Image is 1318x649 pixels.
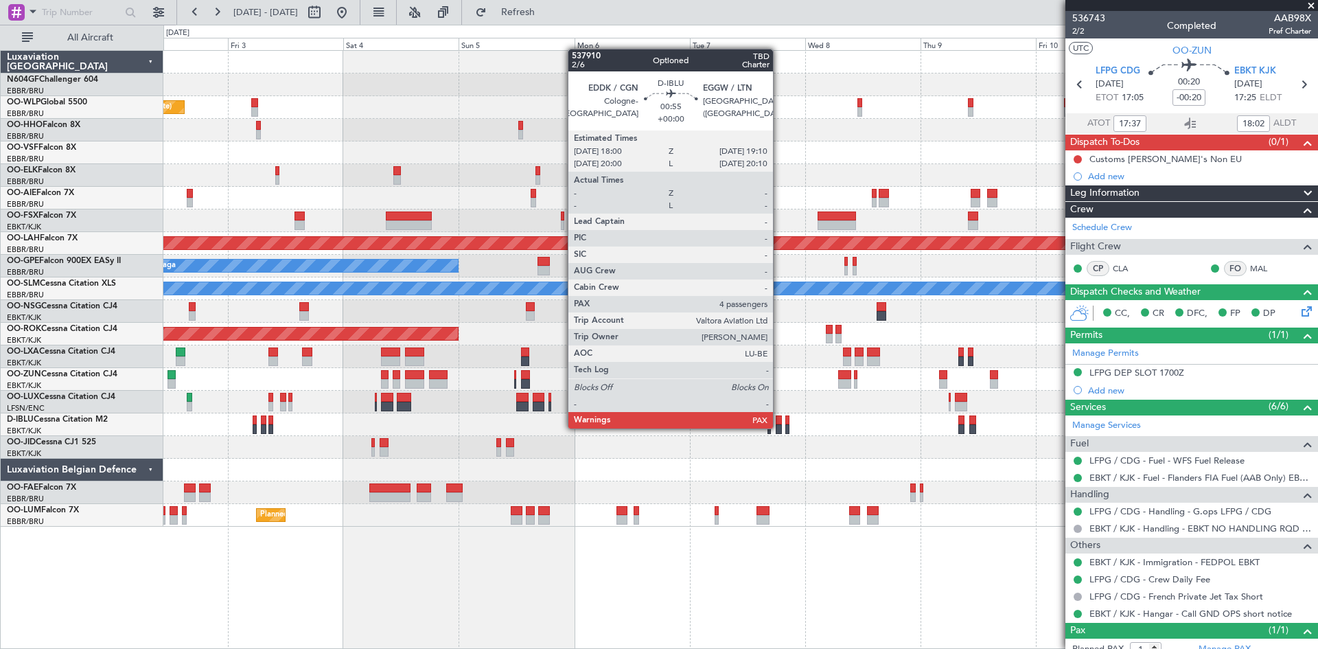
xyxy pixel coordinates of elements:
[1070,284,1201,300] span: Dispatch Checks and Weather
[7,144,38,152] span: OO-VSF
[1096,78,1124,91] span: [DATE]
[1089,556,1260,568] a: EBKT / KJK - Immigration - FEDPOL EBKT
[7,121,43,129] span: OO-HHO
[1072,11,1105,25] span: 536743
[7,76,98,84] a: N604GFChallenger 604
[7,166,76,174] a: OO-ELKFalcon 8X
[7,438,36,446] span: OO-JID
[1234,78,1262,91] span: [DATE]
[1069,42,1093,54] button: UTC
[7,280,116,288] a: OO-SLMCessna Citation XLS
[1269,11,1311,25] span: AAB98X
[1269,328,1288,342] span: (1/1)
[1089,472,1311,483] a: EBKT / KJK - Fuel - Flanders FIA Fuel (AAB Only) EBKT / KJK
[1089,153,1242,165] div: Customs [PERSON_NAME]'s Non EU
[1260,91,1282,105] span: ELDT
[489,8,547,17] span: Refresh
[1172,43,1212,58] span: OO-ZUN
[7,302,117,310] a: OO-NSGCessna Citation CJ4
[1273,117,1296,130] span: ALDT
[1070,400,1106,415] span: Services
[7,302,41,310] span: OO-NSG
[1072,419,1141,433] a: Manage Services
[1234,65,1276,78] span: EBKT KJK
[1113,262,1144,275] a: CLA
[1088,170,1311,182] div: Add new
[7,438,96,446] a: OO-JIDCessna CJ1 525
[7,199,44,209] a: EBBR/BRU
[7,325,41,333] span: OO-ROK
[690,38,805,50] div: Tue 7
[1269,623,1288,637] span: (1/1)
[7,393,39,401] span: OO-LUX
[1072,25,1105,37] span: 2/2
[7,222,41,232] a: EBKT/KJK
[7,516,44,527] a: EBBR/BRU
[7,267,44,277] a: EBBR/BRU
[7,144,76,152] a: OO-VSFFalcon 8X
[1234,91,1256,105] span: 17:25
[1070,239,1121,255] span: Flight Crew
[7,393,115,401] a: OO-LUXCessna Citation CJ4
[469,1,551,23] button: Refresh
[7,403,45,413] a: LFSN/ENC
[7,494,44,504] a: EBBR/BRU
[7,98,87,106] a: OO-WLPGlobal 5500
[1187,307,1207,321] span: DFC,
[7,121,80,129] a: OO-HHOFalcon 8X
[1269,135,1288,149] span: (0/1)
[7,335,41,345] a: EBKT/KJK
[7,212,76,220] a: OO-FSXFalcon 7X
[1089,573,1210,585] a: LFPG / CDG - Crew Daily Fee
[7,131,44,141] a: EBBR/BRU
[1072,347,1139,361] a: Manage Permits
[7,189,74,197] a: OO-AIEFalcon 7X
[7,380,41,391] a: EBKT/KJK
[1263,307,1275,321] span: DP
[7,325,117,333] a: OO-ROKCessna Citation CJ4
[616,346,776,367] div: Planned Maint Kortrijk-[GEOGRAPHIC_DATA]
[1115,307,1130,321] span: CC,
[7,358,41,368] a: EBKT/KJK
[113,38,228,50] div: Thu 2
[1096,65,1140,78] span: LFPG CDG
[7,257,39,265] span: OO-GPE
[1089,367,1184,378] div: LFPG DEP SLOT 1700Z
[1070,487,1109,503] span: Handling
[1089,608,1292,619] a: EBKT / KJK - Hangar - Call GND OPS short notice
[260,505,509,525] div: Planned Maint [GEOGRAPHIC_DATA] ([GEOGRAPHIC_DATA] National)
[15,27,149,49] button: All Aircraft
[7,448,41,459] a: EBKT/KJK
[575,38,690,50] div: Mon 6
[7,166,38,174] span: OO-ELK
[1072,221,1132,235] a: Schedule Crew
[7,177,44,187] a: EBBR/BRU
[1230,307,1240,321] span: FP
[1269,25,1311,37] span: Pref Charter
[1113,115,1146,132] input: --:--
[1070,436,1089,452] span: Fuel
[7,415,108,424] a: D-IBLUCessna Citation M2
[7,189,36,197] span: OO-AIE
[7,483,76,492] a: OO-FAEFalcon 7X
[42,2,121,23] input: Trip Number
[7,76,39,84] span: N604GF
[1178,76,1200,89] span: 00:20
[7,257,121,265] a: OO-GPEFalcon 900EX EASy II
[1237,115,1270,132] input: --:--
[1070,328,1102,343] span: Permits
[7,212,38,220] span: OO-FSX
[7,154,44,164] a: EBBR/BRU
[1122,91,1144,105] span: 17:05
[7,98,41,106] span: OO-WLP
[1070,623,1085,639] span: Pax
[1089,523,1311,534] a: EBKT / KJK - Handling - EBKT NO HANDLING RQD FOR CJ
[1088,385,1311,396] div: Add new
[7,370,41,378] span: OO-ZUN
[1096,91,1118,105] span: ETOT
[7,415,34,424] span: D-IBLU
[7,234,78,242] a: OO-LAHFalcon 7X
[1070,538,1100,554] span: Others
[7,348,115,356] a: OO-LXACessna Citation CJ4
[1089,505,1271,517] a: LFPG / CDG - Handling - G.ops LFPG / CDG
